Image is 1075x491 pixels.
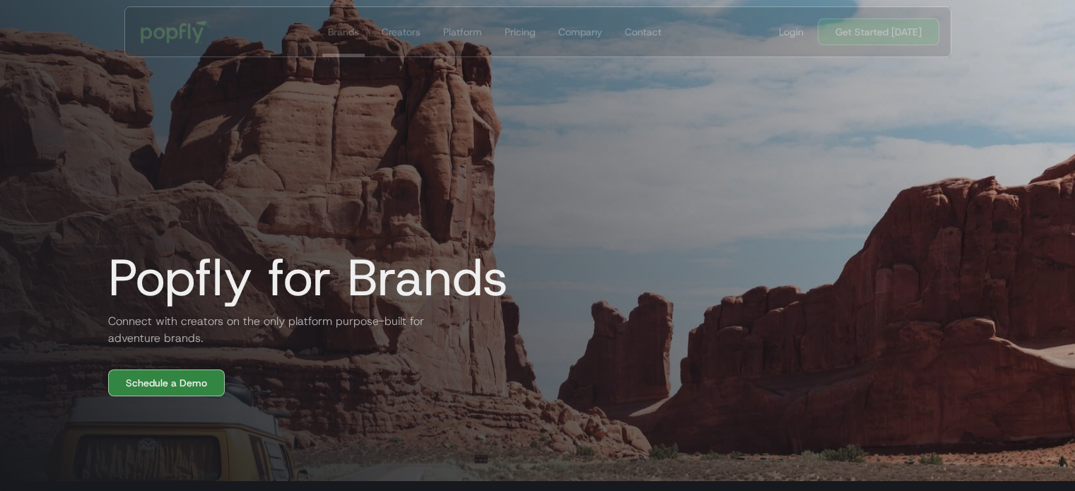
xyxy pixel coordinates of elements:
[498,7,541,57] a: Pricing
[437,7,487,57] a: Platform
[381,25,420,39] div: Creators
[552,7,607,57] a: Company
[618,7,666,57] a: Contact
[818,18,939,45] a: Get Started [DATE]
[322,7,364,57] a: Brands
[779,25,804,39] div: Login
[108,369,225,396] a: Schedule a Demo
[624,25,661,39] div: Contact
[504,25,535,39] div: Pricing
[131,11,222,53] a: home
[97,313,436,347] h2: Connect with creators on the only platform purpose-built for adventure brands.
[97,249,508,306] h1: Popfly for Brands
[442,25,481,39] div: Platform
[558,25,601,39] div: Company
[773,25,809,39] a: Login
[375,7,425,57] a: Creators
[327,25,358,39] div: Brands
